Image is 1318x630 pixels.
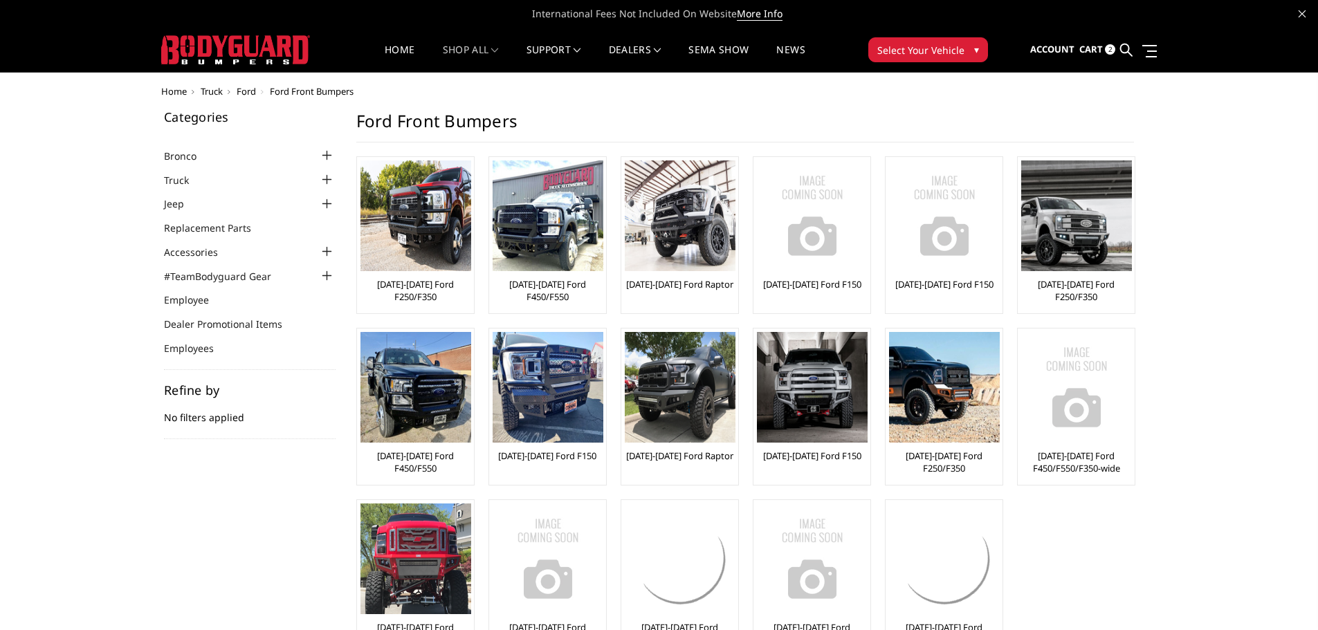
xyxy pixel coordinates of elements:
a: Employees [164,341,231,355]
img: No Image [757,160,868,271]
img: BODYGUARD BUMPERS [161,35,310,64]
a: [DATE]-[DATE] Ford F450/F550 [493,278,603,303]
a: [DATE]-[DATE] Ford F250/F350 [360,278,470,303]
a: shop all [443,45,499,72]
span: Cart [1079,43,1103,55]
a: Truck [164,173,206,187]
a: #TeamBodyguard Gear [164,269,289,284]
a: More Info [737,7,782,21]
a: Truck [201,85,223,98]
span: Account [1030,43,1074,55]
a: Bronco [164,149,214,163]
a: Cart 2 [1079,31,1115,68]
span: Ford Front Bumpers [270,85,354,98]
h5: Categories [164,111,336,123]
a: [DATE]-[DATE] Ford F150 [763,278,861,290]
h1: Ford Front Bumpers [356,111,1134,142]
a: Dealer Promotional Items [164,317,300,331]
img: No Image [757,503,868,614]
h5: Refine by [164,384,336,396]
a: Jeep [164,196,201,211]
a: Account [1030,31,1074,68]
a: Employee [164,293,226,307]
span: Select Your Vehicle [877,43,964,57]
a: Replacement Parts [164,221,268,235]
a: [DATE]-[DATE] Ford F450/F550 [360,450,470,474]
a: Home [161,85,187,98]
img: No Image [493,503,603,614]
a: Accessories [164,245,235,259]
button: Select Your Vehicle [868,37,988,62]
a: [DATE]-[DATE] Ford Raptor [626,278,733,290]
a: Dealers [609,45,661,72]
a: [DATE]-[DATE] Ford Raptor [626,450,733,462]
a: No Image [757,160,867,271]
a: SEMA Show [688,45,749,72]
a: [DATE]-[DATE] Ford F450/F550/F350-wide [1021,450,1131,474]
a: Ford [237,85,256,98]
a: [DATE]-[DATE] Ford F150 [763,450,861,462]
a: [DATE]-[DATE] Ford F250/F350 [889,450,999,474]
a: No Image [889,160,999,271]
a: No Image [757,503,867,614]
span: ▾ [974,42,979,57]
a: News [776,45,805,72]
span: 2 [1105,44,1115,55]
a: [DATE]-[DATE] Ford F150 [498,450,596,462]
a: Home [385,45,414,72]
a: Support [527,45,581,72]
div: No filters applied [164,384,336,439]
a: [DATE]-[DATE] Ford F250/F350 [1021,278,1131,303]
img: No Image [889,160,1000,271]
img: No Image [1021,332,1132,443]
a: No Image [1021,332,1131,443]
a: [DATE]-[DATE] Ford F150 [895,278,994,290]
